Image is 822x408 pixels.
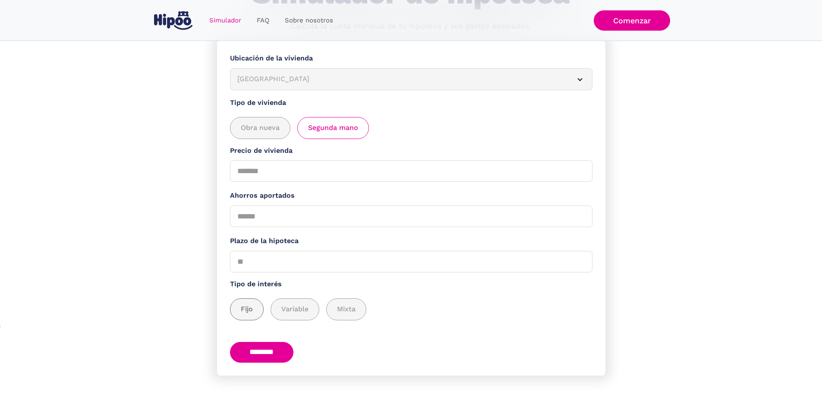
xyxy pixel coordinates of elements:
form: Simulador Form [217,40,605,376]
span: Fijo [241,304,253,315]
div: add_description_here [230,117,592,139]
a: FAQ [249,12,277,29]
label: Plazo de la hipoteca [230,236,592,247]
a: home [152,8,195,33]
label: Ubicación de la vivienda [230,53,592,64]
label: Precio de vivienda [230,145,592,156]
a: Sobre nosotros [277,12,341,29]
span: Variable [281,304,309,315]
article: [GEOGRAPHIC_DATA] [230,68,592,90]
span: Mixta [337,304,356,315]
div: [GEOGRAPHIC_DATA] [237,74,564,85]
a: Comenzar [594,10,670,31]
span: Obra nueva [241,123,280,133]
div: add_description_here [230,298,592,320]
a: Simulador [202,12,249,29]
span: Segunda mano [308,123,358,133]
label: Tipo de interés [230,279,592,290]
label: Tipo de vivienda [230,98,592,108]
label: Ahorros aportados [230,190,592,201]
